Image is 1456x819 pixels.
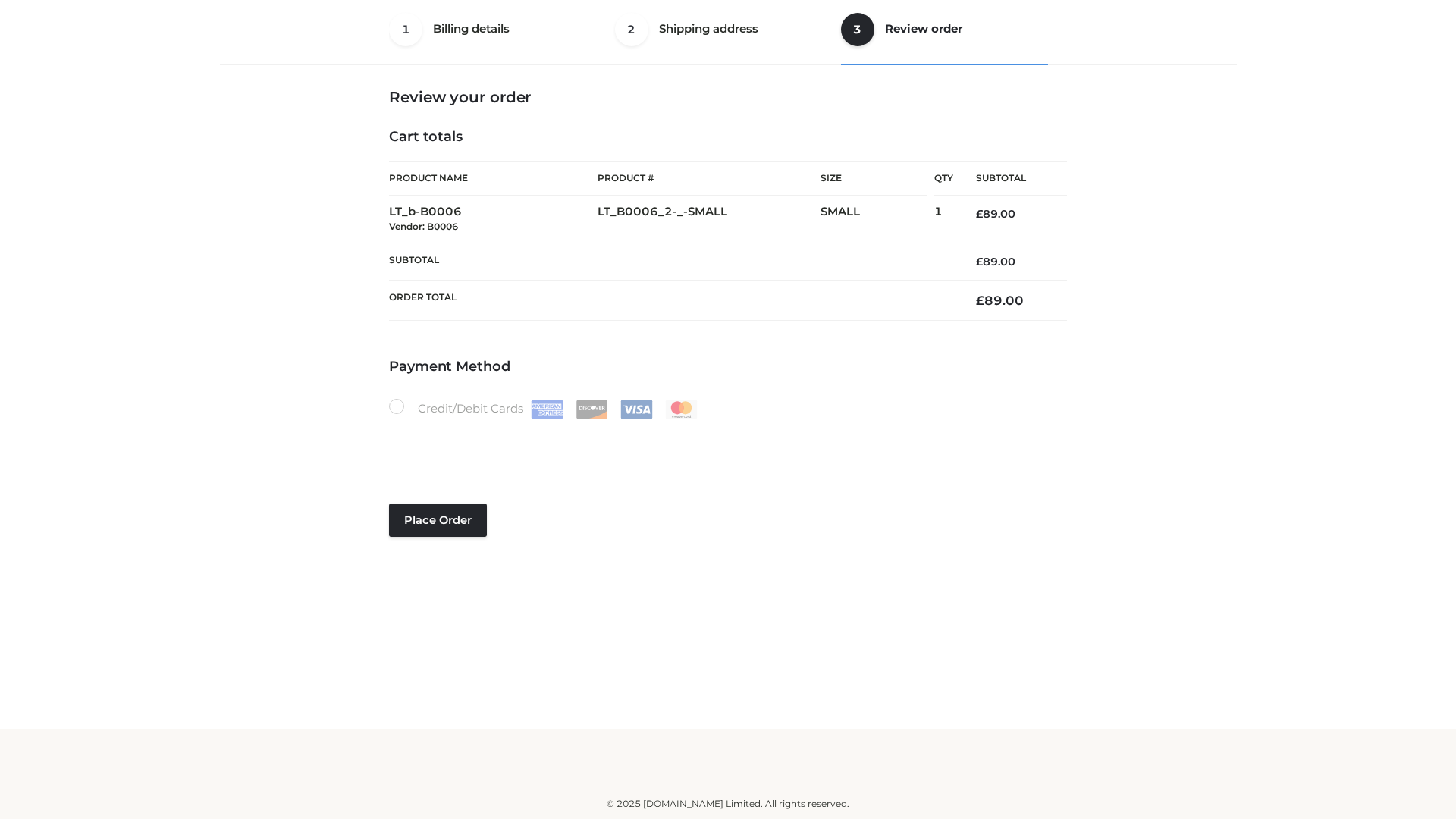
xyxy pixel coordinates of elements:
img: Discover [576,400,608,419]
th: Size [821,162,927,196]
img: Mastercard [665,400,698,419]
h4: Payment Method [389,359,1067,375]
bdi: 89.00 [976,255,1015,268]
th: Product Name [389,161,598,196]
th: Subtotal [953,162,1067,196]
label: Credit/Debit Cards [389,399,699,419]
bdi: 89.00 [976,207,1015,221]
td: LT_B0006_2-_-SMALL [598,196,821,243]
th: Qty [934,161,953,196]
iframe: Secure payment input frame [386,416,1064,472]
h4: Cart totals [389,129,1067,146]
th: Product # [598,161,821,196]
small: Vendor: B0006 [389,221,458,232]
h3: Review your order [389,88,1067,106]
img: Amex [531,400,563,419]
img: Visa [620,400,653,419]
div: © 2025 [DOMAIN_NAME] Limited. All rights reserved. [225,796,1231,811]
button: Place order [389,504,487,537]
th: Order Total [389,281,953,321]
span: £ [976,207,983,221]
td: LT_b-B0006 [389,196,598,243]
td: SMALL [821,196,934,243]
th: Subtotal [389,243,953,280]
bdi: 89.00 [976,293,1024,308]
span: £ [976,293,984,308]
td: 1 [934,196,953,243]
span: £ [976,255,983,268]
